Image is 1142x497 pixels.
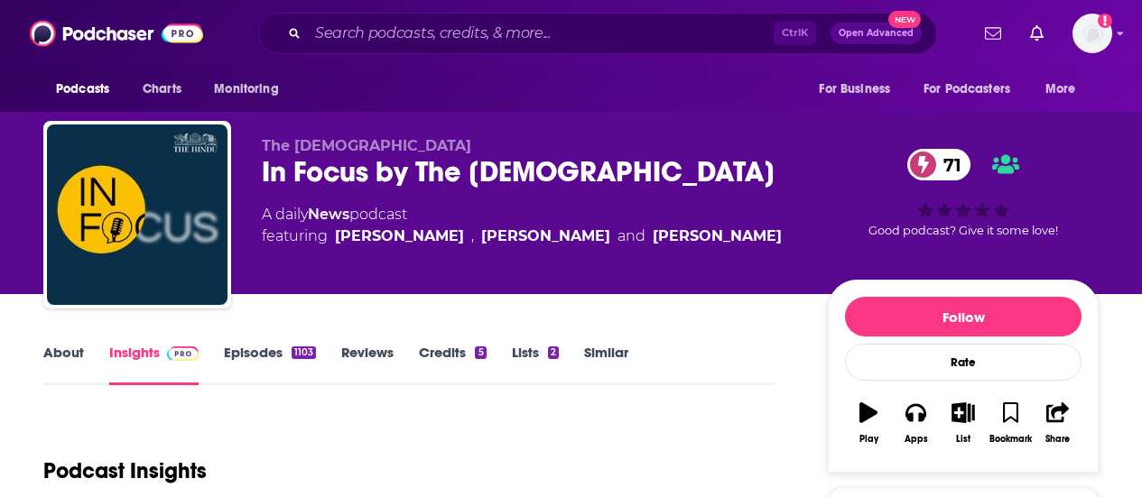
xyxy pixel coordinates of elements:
[956,434,970,445] div: List
[859,434,878,445] div: Play
[1023,18,1051,49] a: Show notifications dropdown
[1072,14,1112,53] span: Logged in as tessvanden
[1033,72,1099,106] button: open menu
[308,206,349,223] a: News
[475,346,486,359] div: 5
[262,204,782,247] div: A daily podcast
[56,77,109,102] span: Podcasts
[471,225,474,247] span: ,
[109,344,199,385] a: InsightsPodchaser Pro
[341,344,394,385] a: Reviews
[978,18,1008,49] a: Show notifications dropdown
[308,19,774,48] input: Search podcasts, credits, & more...
[30,16,203,51] img: Podchaser - Follow, Share and Rate Podcasts
[845,344,1082,381] div: Rate
[584,344,628,385] a: Similar
[548,346,559,359] div: 2
[907,149,970,180] a: 71
[47,124,227,305] img: In Focus by The Hindu
[828,137,1099,249] div: 71Good podcast? Give it some love!
[43,457,207,484] h1: Podcast Insights
[617,225,645,247] span: and
[292,346,316,359] div: 1103
[143,77,181,102] span: Charts
[888,11,921,28] span: New
[201,72,302,106] button: open menu
[43,344,84,385] a: About
[1098,14,1112,28] svg: Add a profile image
[924,77,1010,102] span: For Podcasters
[335,225,464,247] a: [PERSON_NAME]
[653,225,782,247] a: [PERSON_NAME]
[131,72,192,106] a: Charts
[819,77,890,102] span: For Business
[892,391,939,456] button: Apps
[224,344,316,385] a: Episodes1103
[43,72,133,106] button: open menu
[868,224,1058,237] span: Good podcast? Give it some love!
[214,77,278,102] span: Monitoring
[167,346,199,361] img: Podchaser Pro
[1045,77,1076,102] span: More
[987,391,1034,456] button: Bookmark
[1072,14,1112,53] img: User Profile
[419,344,486,385] a: Credits5
[905,434,928,445] div: Apps
[1072,14,1112,53] button: Show profile menu
[1045,434,1070,445] div: Share
[845,391,892,456] button: Play
[1035,391,1082,456] button: Share
[845,297,1082,336] button: Follow
[774,22,816,45] span: Ctrl K
[806,72,913,106] button: open menu
[481,225,610,247] a: [PERSON_NAME]
[989,434,1032,445] div: Bookmark
[258,13,937,54] div: Search podcasts, credits, & more...
[839,29,914,38] span: Open Advanced
[831,23,922,44] button: Open AdvancedNew
[925,149,970,180] span: 71
[940,391,987,456] button: List
[262,137,471,154] span: The [DEMOGRAPHIC_DATA]
[262,225,782,247] span: featuring
[912,72,1036,106] button: open menu
[512,344,559,385] a: Lists2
